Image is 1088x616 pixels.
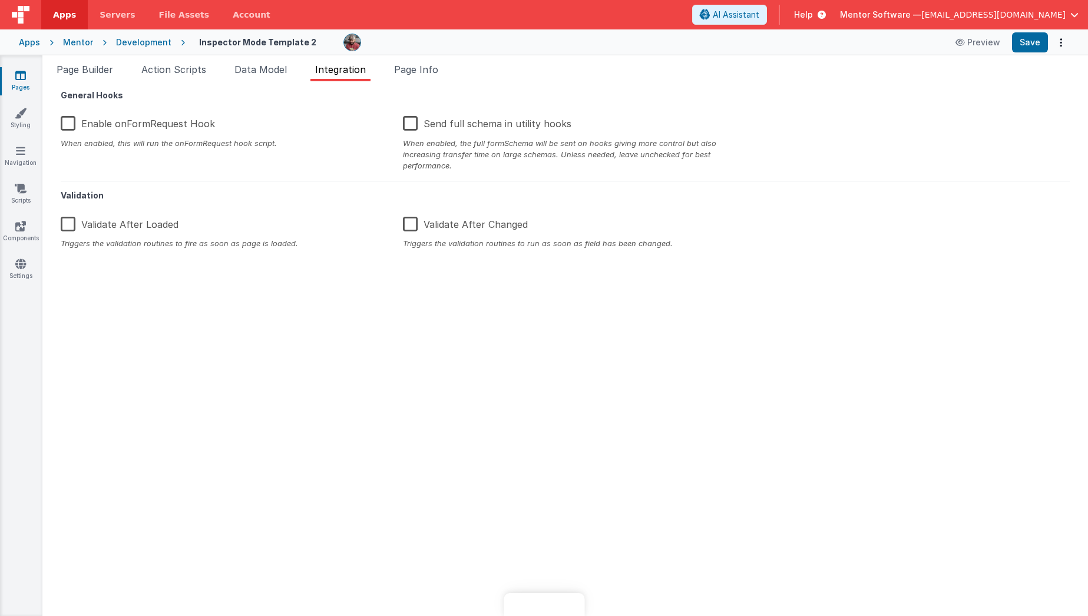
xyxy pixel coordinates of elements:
[53,9,76,21] span: Apps
[840,9,1079,21] button: Mentor Software — [EMAIL_ADDRESS][DOMAIN_NAME]
[61,91,1070,100] h5: General Hooks
[61,138,385,149] div: When enabled, this will run the onFormRequest hook script.
[1012,32,1048,52] button: Save
[1053,34,1069,51] button: Options
[61,109,215,134] label: Enable onFormRequest Hook
[403,210,528,235] label: Validate After Changed
[61,210,178,235] label: Validate After Loaded
[713,9,759,21] span: AI Assistant
[315,64,366,75] span: Integration
[159,9,210,21] span: File Assets
[61,181,1070,200] h5: Validation
[403,238,727,249] div: Triggers the validation routines to run as soon as field has been changed.
[57,64,113,75] span: Page Builder
[234,64,287,75] span: Data Model
[344,34,361,51] img: eba322066dbaa00baf42793ca2fab581
[61,238,385,249] div: Triggers the validation routines to fire as soon as page is loaded.
[921,9,1066,21] span: [EMAIL_ADDRESS][DOMAIN_NAME]
[63,37,93,48] div: Mentor
[403,138,727,172] div: When enabled, the full formSchema will be sent on hooks giving more control but also increasing t...
[19,37,40,48] div: Apps
[692,5,767,25] button: AI Assistant
[948,33,1007,52] button: Preview
[794,9,813,21] span: Help
[394,64,438,75] span: Page Info
[403,109,571,134] label: Send full schema in utility hooks
[141,64,206,75] span: Action Scripts
[100,9,135,21] span: Servers
[199,38,316,47] h4: Inspector Mode Template 2
[116,37,171,48] div: Development
[840,9,921,21] span: Mentor Software —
